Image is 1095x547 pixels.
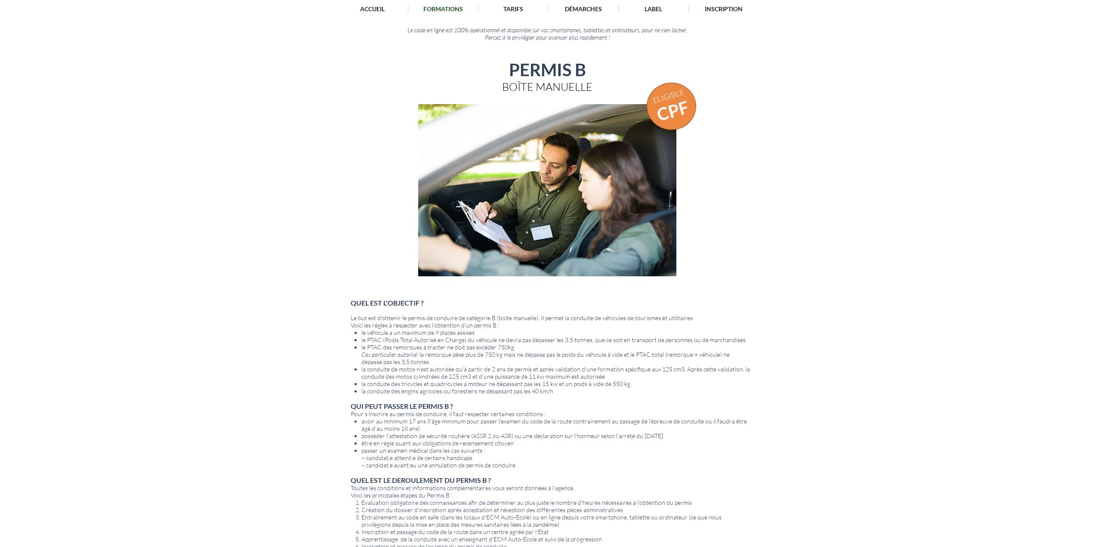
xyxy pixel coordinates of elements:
span: Apprentissage de la conduite avec un enseignant d'ECM Auto-Ecole et suivi de la progression [361,535,602,543]
a: INSCRIPTION [688,6,759,12]
span: Entraînement au code en salle (dans les locaux d'ECM Auto-Ecole) ou en ligne depuis votre smartph... [361,513,722,528]
nav: Site [337,5,759,13]
span: Le but est d'obtenir le permis de conduire de catégorie B (boîte manuelle). Il permet la conduite... [351,314,694,321]
span: la conduite des tricycles et quadricycles à moteur ne dépassant pas les 15 kw et un poids à vide ... [361,380,630,387]
a: CPF [654,96,691,125]
p: FORMATIONS [419,6,467,12]
a: TARIFS [478,6,548,12]
span: QUEL EST L'OBJECTIF ? [351,299,424,307]
span: Création du dossier d’inscription après acceptation et réception des différentes pièces administr... [361,506,623,513]
span: Evaluation obligatoire des connaissances afin de déterminer au plus juste le nombre d’heures néce... [361,499,692,506]
p: DÉMARCHES [561,6,606,12]
span: le PTAC (Poids Total Autorisé en Charge) du véhicule ne devra pas dépasser les 3,5 tonnes, que ce... [361,336,746,343]
iframe: Wix Chat [936,410,1095,547]
span: Voici les principales étapes du Permis B : [351,491,452,499]
p: INSCRIPTION [700,6,747,12]
span: posséder l’attestation de sécurité routière (ASSR 2 ou ASR) ou une déclaration sur l’honneur selo... [361,432,663,439]
span: la conduite de motos n'est autorisée qu'à partir de 2 ans de permis et après validation d'une for... [361,365,750,380]
span: Pensez à le privilégier pour avancer plus rapidement ! [485,34,610,41]
span: le PTAC des remorques à tracter ne doit pas excéder 750kg : la remorque pèse plus de 750 kg mais ... [361,343,730,365]
a: FORMATIONS [408,6,478,12]
span: Pour s’inscrire au permis de conduire, il faut respecter certaines conditions : [351,410,546,417]
a: LABEL [618,6,688,12]
span: le véhicule a un maximum de 9 places assises [361,329,475,336]
span: avoir au minimum 17 ans (l’âge minimum pour passer l’examen du code de la route contrairement au ... [361,417,747,432]
a: DÉMARCHES [548,6,618,12]
span: Le code en ligne est 100% opérationnel et disponible sur vos smartphones, tablettes et ordinateur... [407,26,687,34]
span: être en règle quant aux obligations de recensement citoyen [361,439,514,447]
a: ELIGIBLE [651,87,685,105]
span: PERMIS B [509,59,586,80]
p: TARIFS [499,6,527,12]
span: la conduite des engins agricoles ou forestiers ne dépassant pas les 40 km/h [361,387,553,395]
span: Voici les règles à respecter avec l'obtention d'un permis B : [351,321,499,329]
span: QUEL EST LE DEROULEMENT DU PERMIS B ? [351,476,491,484]
a: ACCUEIL [337,6,408,12]
span: Toutes les conditions et informations complémentaires vous seront données à l’agence. [351,484,574,491]
span: passer un examen médical dans les cas suivants : – candidat.e atteint.e de certains handicaps – c... [361,447,515,469]
span: QUI PEUT PASSER LE PERMIS B ? [351,402,453,410]
span: Cas particulier autorisé [361,351,417,358]
p: ACCUEIL [356,6,389,12]
img: shutterstock_1920817451.jpg [418,104,676,276]
span: BOÎTE MANUELLE [502,80,592,93]
span: Inscription et passage du code de la route dans un centre agréé par l'Etat [361,528,549,535]
p: LABEL [640,6,666,12]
